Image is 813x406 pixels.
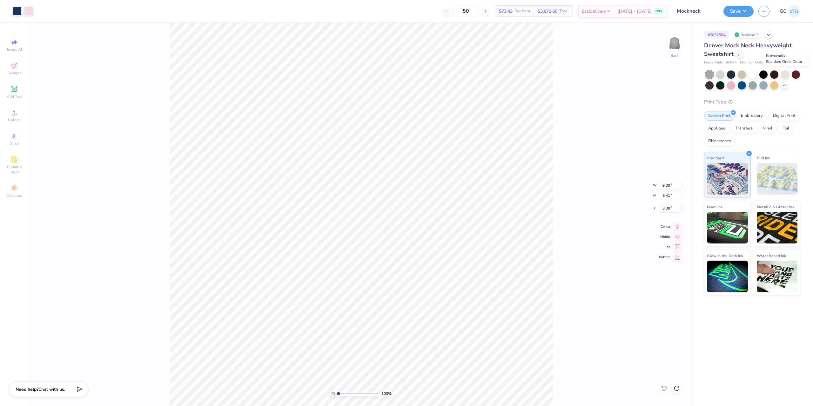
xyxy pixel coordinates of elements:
img: Gerard Christopher Trorres [788,5,800,17]
img: Puff Ink [757,163,798,195]
span: Middle [659,235,670,239]
img: Water based Ink [757,261,798,292]
div: Back [670,53,679,58]
span: Total [559,8,569,15]
span: Metallic & Glitter Ink [757,203,794,210]
div: Foil [778,124,793,133]
a: GC [780,5,800,17]
input: Untitled Design [672,5,719,17]
span: Greek [10,141,19,146]
span: Neon Ink [707,203,722,210]
span: Glow in the Dark Ink [707,252,743,259]
span: $3,671.50 [538,8,557,15]
strong: Need help? [16,386,38,392]
span: Water based Ink [757,252,786,259]
span: Designs [7,70,21,76]
span: Top [659,245,670,249]
span: 100 % [381,391,392,396]
span: Standard Order Color [766,59,802,64]
img: Glow in the Dark Ink [707,261,748,292]
img: Back [668,37,681,50]
input: – – [454,5,478,17]
span: Clipart & logos [3,164,25,175]
span: Image AI [7,47,22,52]
span: Decorate [7,193,22,198]
span: Puff Ink [757,155,770,161]
span: Center [659,224,670,229]
span: Est. Delivery [582,8,606,15]
span: Add Text [7,94,22,99]
button: Save [723,6,754,17]
span: Chat with us. [38,386,65,392]
span: Bottom [659,255,670,259]
div: Buttermilk [763,51,809,66]
div: Applique [704,124,729,133]
div: Digital Print [769,111,800,121]
span: # FP94 [726,60,737,65]
img: Metallic & Glitter Ink [757,212,798,243]
span: Minimum Order: 12 + [740,60,772,65]
span: GC [780,8,786,15]
span: FREE [655,9,662,13]
div: Rhinestones [704,136,735,146]
span: Upload [8,117,21,123]
span: Standard [707,155,724,161]
div: Embroidery [737,111,767,121]
span: Fresh Prints [704,60,723,65]
div: Transfers [731,124,757,133]
div: Vinyl [759,124,776,133]
span: [DATE] - [DATE] [617,8,652,15]
img: Neon Ink [707,212,748,243]
span: $73.43 [499,8,513,15]
span: Denver Mock Neck Heavyweight Sweatshirt [704,42,792,58]
span: Per Item [514,8,530,15]
div: Revision 3 [733,31,762,39]
div: Print Type [704,98,800,106]
div: Screen Print [704,111,735,121]
div: # 505758A [704,31,729,39]
img: Standard [707,163,748,195]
